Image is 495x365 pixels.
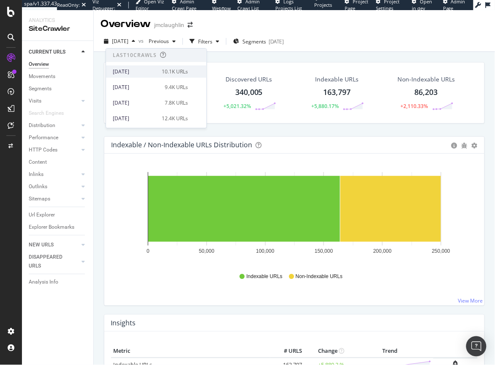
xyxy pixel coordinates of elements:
div: Indexable / Non-Indexable URLs Distribution [111,141,252,149]
div: Inlinks [29,170,44,179]
div: 163,797 [323,87,351,98]
a: Outlinks [29,182,79,191]
div: +5,880.17% [311,103,339,110]
div: 10.1K URLs [162,68,188,76]
span: 2025 Apr. 7th [112,38,128,45]
span: Previous [145,38,169,45]
div: Filters [198,38,212,45]
div: [DATE] [113,99,160,107]
div: Overview [101,17,151,31]
a: HTTP Codes [29,146,79,154]
a: Overview [29,60,87,69]
div: Outlinks [29,182,47,191]
div: Search Engines [29,109,64,118]
div: SiteCrawler [29,24,87,34]
a: Url Explorer [29,211,87,219]
a: CURRENT URLS [29,48,79,57]
text: 200,000 [373,248,392,254]
a: Explorer Bookmarks [29,223,87,232]
h4: Insights [111,317,136,329]
th: # URLS [270,345,304,358]
div: Url Explorer [29,211,55,219]
a: Visits [29,97,79,105]
a: Search Engines [29,109,72,118]
a: Inlinks [29,170,79,179]
div: Non-Indexable URLs [397,75,455,84]
a: View More [458,297,483,304]
div: Analysis Info [29,278,58,287]
a: Movements [29,72,87,81]
a: Analysis Info [29,278,87,287]
div: +5,021.32% [223,103,251,110]
div: 340,005 [235,87,263,98]
div: 12.4K URLs [162,115,188,122]
div: Last 10 Crawls [113,52,157,59]
div: [DATE] [113,68,157,76]
span: Webflow [212,5,231,11]
div: 9.4K URLs [165,84,188,91]
div: Sitemaps [29,195,50,203]
th: Trend [346,345,433,358]
div: +2,110.33% [401,103,428,110]
div: Discovered URLs [226,75,272,84]
div: NEW URLS [29,241,54,249]
div: DISAPPEARED URLS [29,253,71,270]
div: Performance [29,133,58,142]
a: Content [29,158,87,167]
a: Performance [29,133,79,142]
button: Previous [145,35,179,48]
th: Metric [111,345,270,358]
div: HTTP Codes [29,146,57,154]
div: 86,203 [415,87,438,98]
button: Filters [186,35,223,48]
text: 250,000 [432,248,451,254]
span: vs [139,37,145,44]
a: NEW URLS [29,241,79,249]
div: Overview [29,60,49,69]
div: [DATE] [113,84,160,91]
text: 100,000 [256,248,275,254]
div: Open Intercom Messenger [466,336,487,357]
span: Segments [242,38,266,45]
svg: A chart. [111,167,478,265]
div: Movements [29,72,55,81]
button: Segments[DATE] [230,35,287,48]
span: Indexable URLs [247,273,283,280]
a: Distribution [29,121,79,130]
div: 7.8K URLs [165,99,188,107]
div: Visits [29,97,41,105]
div: ReadOnly: [57,2,80,8]
div: Distribution [29,121,55,130]
div: [DATE] [113,115,157,122]
a: Sitemaps [29,195,79,203]
div: Segments [29,84,52,93]
a: DISAPPEARED URLS [29,253,79,270]
div: [DATE] [269,38,284,45]
button: [DATE] [101,35,139,48]
div: Analytics [29,17,87,24]
text: 150,000 [315,248,333,254]
div: arrow-right-arrow-left [188,22,193,28]
span: Projects List [314,2,332,15]
div: Explorer Bookmarks [29,223,74,232]
div: circle-info [451,143,457,149]
text: 0 [147,248,150,254]
text: 50,000 [199,248,215,254]
div: Indexable URLs [315,75,359,84]
div: gear [472,143,478,149]
div: bug [462,143,468,149]
span: Non-Indexable URLs [296,273,343,280]
div: Content [29,158,47,167]
div: CURRENT URLS [29,48,65,57]
th: Change [304,345,346,358]
a: Segments [29,84,87,93]
div: jmclaughlin [154,21,184,29]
